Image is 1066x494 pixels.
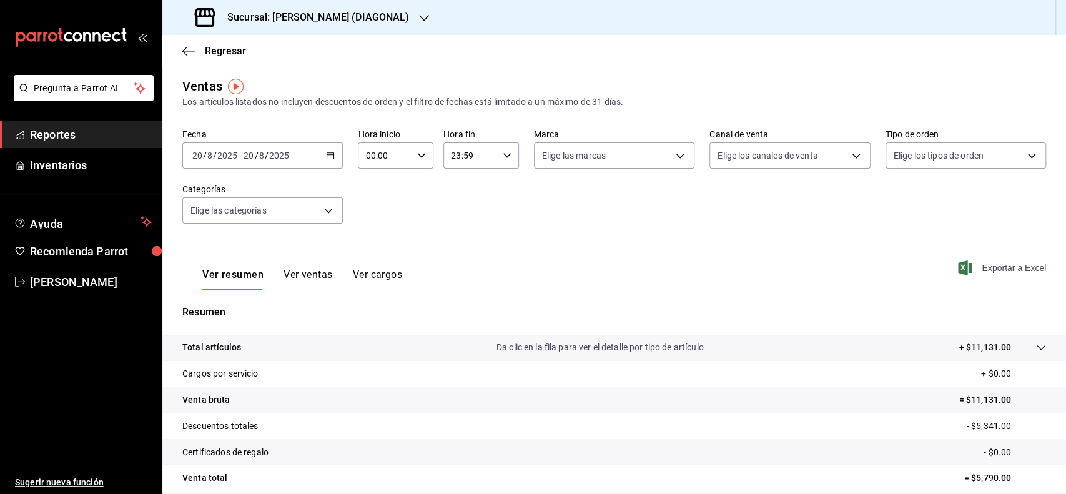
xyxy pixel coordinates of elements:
[182,472,227,485] p: Venta total
[182,77,222,96] div: Ventas
[15,476,152,489] span: Sugerir nueva función
[217,10,409,25] h3: Sucursal: [PERSON_NAME] (DIAGONAL)
[496,341,704,354] p: Da clic en la fila para ver el detalle por tipo de artículo
[284,269,333,290] button: Ver ventas
[205,45,246,57] span: Regresar
[984,446,1046,459] p: - $0.00
[9,91,154,104] a: Pregunta a Parrot AI
[30,243,152,260] span: Recomienda Parrot
[182,130,343,139] label: Fecha
[542,149,606,162] span: Elige las marcas
[30,157,152,174] span: Inventarios
[202,269,264,290] button: Ver resumen
[243,151,254,161] input: --
[894,149,984,162] span: Elige los tipos de orden
[217,151,238,161] input: ----
[358,130,433,139] label: Hora inicio
[886,130,1046,139] label: Tipo de orden
[203,151,207,161] span: /
[709,130,870,139] label: Canal de venta
[964,472,1046,485] p: = $5,790.00
[265,151,269,161] span: /
[960,260,1046,275] button: Exportar a Excel
[981,367,1046,380] p: + $0.00
[190,204,267,217] span: Elige las categorías
[182,393,230,407] p: Venta bruta
[182,45,246,57] button: Regresar
[192,151,203,161] input: --
[182,96,1046,109] div: Los artículos listados no incluyen descuentos de orden y el filtro de fechas está limitado a un m...
[269,151,290,161] input: ----
[30,126,152,143] span: Reportes
[718,149,817,162] span: Elige los canales de venta
[967,420,1046,433] p: - $5,341.00
[182,446,269,459] p: Certificados de regalo
[30,274,152,290] span: [PERSON_NAME]
[137,32,147,42] button: open_drawer_menu
[228,79,244,94] img: Tooltip marker
[202,269,402,290] div: navigation tabs
[30,214,136,229] span: Ayuda
[239,151,242,161] span: -
[443,130,519,139] label: Hora fin
[259,151,265,161] input: --
[14,75,154,101] button: Pregunta a Parrot AI
[182,341,241,354] p: Total artículos
[182,420,258,433] p: Descuentos totales
[353,269,403,290] button: Ver cargos
[182,367,259,380] p: Cargos por servicio
[959,393,1046,407] p: = $11,131.00
[182,305,1046,320] p: Resumen
[959,341,1011,354] p: + $11,131.00
[254,151,258,161] span: /
[182,185,343,194] label: Categorías
[534,130,694,139] label: Marca
[213,151,217,161] span: /
[34,82,134,95] span: Pregunta a Parrot AI
[207,151,213,161] input: --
